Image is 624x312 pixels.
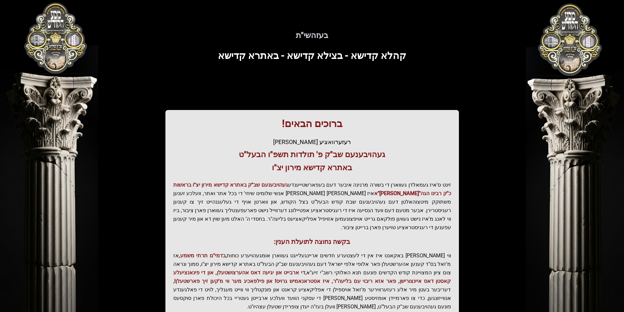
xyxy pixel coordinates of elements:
[173,138,451,147] div: רעזערוואציע [PERSON_NAME]
[218,50,406,61] span: קהלא קדישא - בצילא קדישא - באתרא קדישא
[173,237,451,246] h3: בקשה נחוצה לתועלת הענין:
[173,182,451,196] span: געהויבענעם שב"ק באתרא קדישא מירון יצ"ו בראשות כ"ק רבינו הגה"[PERSON_NAME]"א
[179,252,226,259] span: בדמי"ם תרתי משמע,
[173,251,451,311] p: ווי [PERSON_NAME] באקאנט איז אין די לעצטערע חדשים אריינגעלייגט געווארן אומגעהויערע כוחות, אז מ'זא...
[173,162,451,173] h3: באתרא קדישא מירון יצ"ו
[173,149,451,160] h3: געהויבענעם שב"ק פ' תולדות תשפ"ו הבעל"ט
[113,30,511,41] h5: בעזהשי"ת
[173,118,451,130] h1: ברוכים הבאים!
[173,181,451,232] p: זינט ס'איז געמאלדן געווארן די בשורה מרנינה איבער דעם בעפארשטייענדע איז [PERSON_NAME] [PERSON_NAME...
[173,269,451,284] span: די ארבייט און יגיעה דאס אהערצושטעלן, און די פינאנציעלע קאסטן דאס איינצורישן, פאר אזא ריבוי עם בלי...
